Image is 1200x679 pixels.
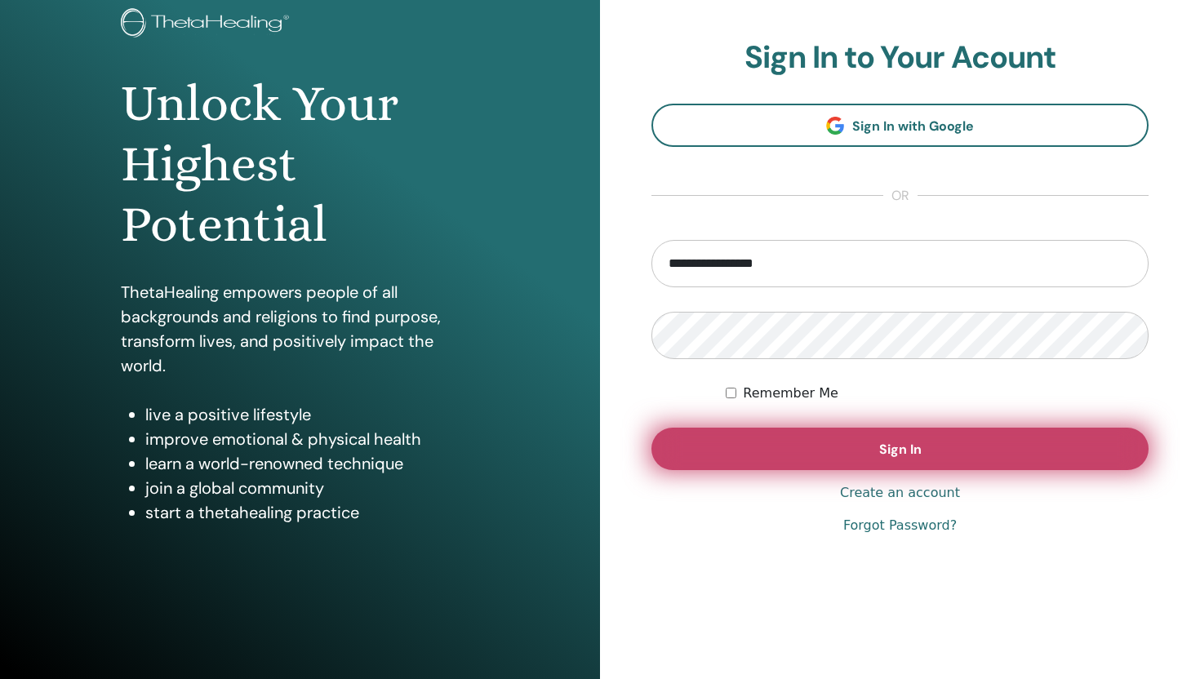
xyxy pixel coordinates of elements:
span: or [883,186,918,206]
button: Sign In [651,428,1149,470]
a: Sign In with Google [651,104,1149,147]
a: Create an account [840,483,960,503]
li: learn a world-renowned technique [145,451,480,476]
li: live a positive lifestyle [145,402,480,427]
span: Sign In with Google [852,118,974,135]
div: Keep me authenticated indefinitely or until I manually logout [726,384,1149,403]
li: improve emotional & physical health [145,427,480,451]
h1: Unlock Your Highest Potential [121,73,480,255]
li: join a global community [145,476,480,500]
li: start a thetahealing practice [145,500,480,525]
span: Sign In [879,441,922,458]
p: ThetaHealing empowers people of all backgrounds and religions to find purpose, transform lives, a... [121,280,480,378]
label: Remember Me [743,384,838,403]
h2: Sign In to Your Acount [651,39,1149,77]
a: Forgot Password? [843,516,957,535]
